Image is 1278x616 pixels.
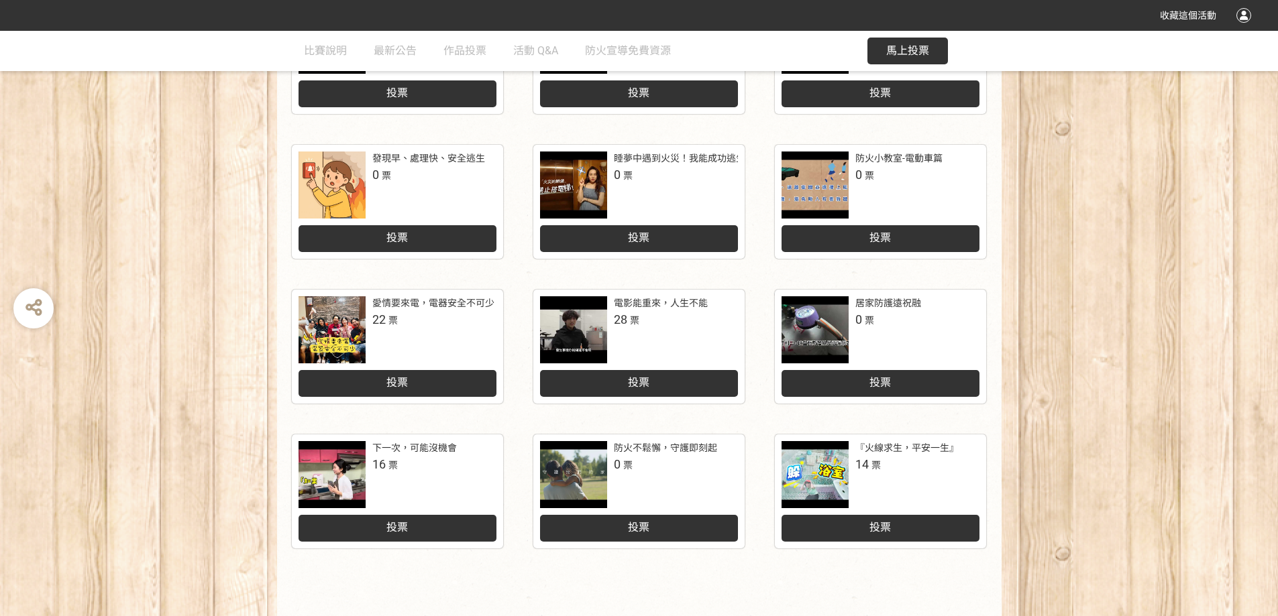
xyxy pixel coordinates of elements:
div: 電影能重來，人生不能 [614,296,708,310]
span: 票 [630,315,639,326]
span: 28 [614,312,627,326]
div: 防火小教室-電動車篇 [855,151,943,166]
a: 防火小教室-電動車篇0票投票 [775,145,986,259]
span: 投票 [869,521,891,534]
a: 防火不鬆懈，守護即刻起0票投票 [533,434,745,548]
span: 投票 [869,86,891,99]
a: 愛情要來電，電器安全不可少22票投票 [292,290,503,404]
a: 『火線求生，平安一生』14票投票 [775,434,986,548]
span: 14 [855,457,869,471]
span: 票 [623,460,633,471]
span: 投票 [628,521,649,534]
div: 發現早、處理快、安全逃生 [372,151,485,166]
span: 0 [855,168,862,182]
span: 0 [614,168,621,182]
span: 票 [865,170,874,181]
a: 睡夢中遇到火災！我能成功逃生嗎？0票投票 [533,145,745,259]
div: 『火線求生，平安一生』 [855,441,959,455]
span: 活動 Q&A [513,44,558,57]
span: 投票 [386,521,408,534]
span: 票 [388,315,398,326]
span: 防火宣導免費資源 [585,44,671,57]
span: 16 [372,457,386,471]
a: 防火宣導免費資源 [585,31,671,71]
div: 下一次，可能沒機會 [372,441,457,455]
a: 比賽說明 [304,31,347,71]
span: 最新公告 [374,44,417,57]
a: 作品投票 [443,31,486,71]
span: 票 [382,170,391,181]
div: 愛情要來電，電器安全不可少 [372,296,494,310]
span: 投票 [628,376,649,389]
span: 0 [614,457,621,471]
span: 投票 [386,231,408,244]
a: 發現早、處理快、安全逃生0票投票 [292,145,503,259]
span: 票 [623,170,633,181]
span: 票 [388,460,398,471]
span: 投票 [386,86,408,99]
div: 居家防護遠祝融 [855,296,921,310]
span: 收藏這個活動 [1160,10,1216,21]
a: 最新公告 [374,31,417,71]
span: 馬上投票 [886,44,929,57]
span: 票 [865,315,874,326]
div: 防火不鬆懈，守護即刻起 [614,441,717,455]
button: 馬上投票 [867,38,948,64]
a: 電影能重來，人生不能28票投票 [533,290,745,404]
span: 0 [855,312,862,326]
span: 比賽說明 [304,44,347,57]
span: 作品投票 [443,44,486,57]
div: 睡夢中遇到火災！我能成功逃生嗎？ [614,151,764,166]
a: 居家防護遠祝融0票投票 [775,290,986,404]
span: 投票 [628,86,649,99]
span: 投票 [386,376,408,389]
span: 0 [372,168,379,182]
span: 投票 [869,231,891,244]
span: 票 [871,460,881,471]
span: 投票 [628,231,649,244]
a: 活動 Q&A [513,31,558,71]
a: 下一次，可能沒機會16票投票 [292,434,503,548]
span: 22 [372,312,386,326]
span: 投票 [869,376,891,389]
